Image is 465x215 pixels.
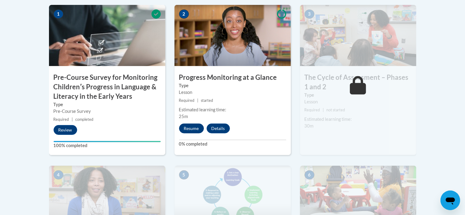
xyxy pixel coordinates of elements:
[54,125,77,135] button: Review
[54,101,161,108] label: Type
[54,117,69,122] span: Required
[323,108,324,112] span: |
[54,108,161,115] div: Pre-Course Survey
[207,124,230,133] button: Details
[49,5,165,66] img: Course Image
[179,9,189,19] span: 2
[49,73,165,101] h3: Pre-Course Survey for Monitoring Childrenʹs Progress in Language & Literacy in the Early Years
[201,98,213,103] span: started
[179,98,195,103] span: Required
[305,108,320,112] span: Required
[54,141,161,142] div: Your progress
[179,114,188,119] span: 25m
[54,170,63,180] span: 4
[174,73,291,82] h3: Progress Monitoring at a Glance
[179,170,189,180] span: 5
[179,89,286,96] div: Lesson
[305,170,314,180] span: 6
[174,5,291,66] img: Course Image
[54,9,63,19] span: 1
[72,117,73,122] span: |
[179,124,204,133] button: Resume
[300,5,416,66] img: Course Image
[75,117,93,122] span: completed
[305,92,412,98] label: Type
[305,123,314,128] span: 30m
[197,98,198,103] span: |
[305,116,412,123] div: Estimated learning time:
[54,142,161,149] label: 100% completed
[179,141,286,147] label: 0% completed
[179,106,286,113] div: Estimated learning time:
[441,191,460,210] iframe: Button to launch messaging window
[305,98,412,105] div: Lesson
[179,82,286,89] label: Type
[305,9,314,19] span: 3
[300,73,416,92] h3: The Cycle of Assessment – Phases 1 and 2
[326,108,345,112] span: not started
